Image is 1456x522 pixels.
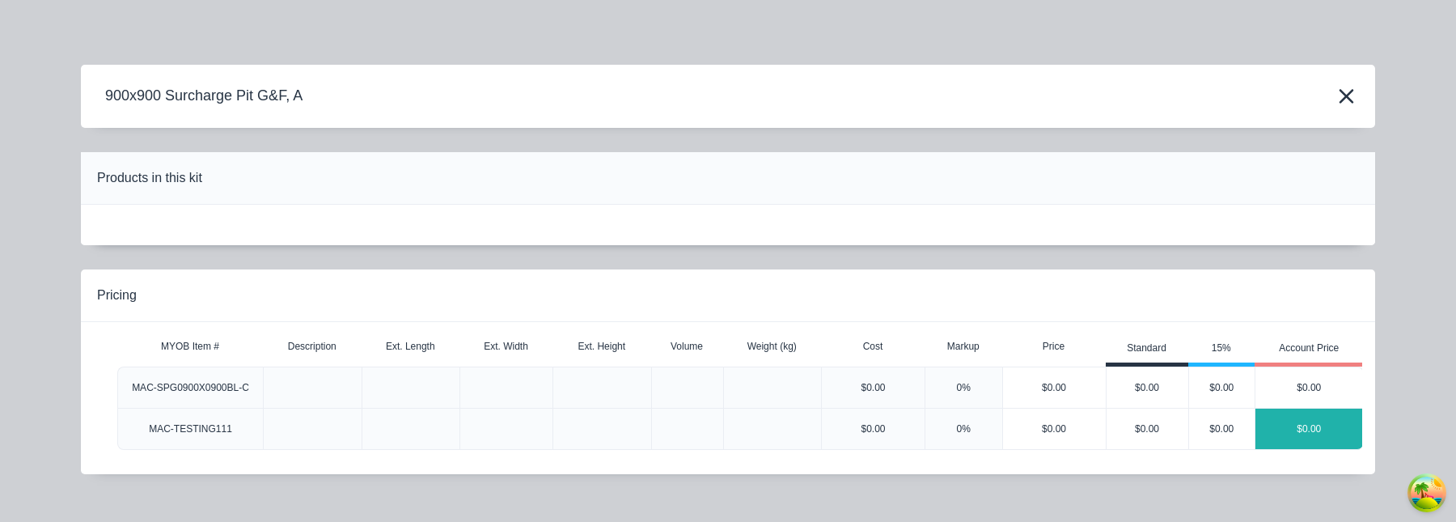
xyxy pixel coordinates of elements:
[81,81,303,112] h4: 900x900 Surcharge Pit G&F, A
[97,168,202,188] div: Products in this kit
[132,380,249,395] div: MAC-SPG0900X0900BL-C
[1107,367,1188,408] div: $0.00
[471,326,541,367] div: Ext. Width
[148,326,232,367] div: MYOB Item #
[821,330,925,363] div: Cost
[1107,409,1188,449] div: $0.00
[149,422,232,436] div: MAC-TESTING111
[925,408,1002,450] div: 0%
[821,408,925,450] div: $0.00
[275,326,349,367] div: Description
[1255,409,1363,449] div: $0.00
[658,326,716,367] div: Volume
[925,367,1002,408] div: 0%
[1411,477,1443,509] button: Open Tanstack query devtools
[734,326,810,367] div: Weight (kg)
[925,330,1002,363] div: Markup
[1189,409,1255,449] div: $0.00
[565,326,638,367] div: Ext. Height
[1255,367,1363,408] div: $0.00
[821,367,925,408] div: $0.00
[373,326,448,367] div: Ext. Length
[1003,409,1106,449] div: $0.00
[1002,330,1106,363] div: Price
[1127,341,1166,355] div: Standard
[1003,367,1106,408] div: $0.00
[1279,341,1339,355] div: Account Price
[1212,341,1231,355] div: 15%
[1189,367,1255,408] div: $0.00
[97,286,137,305] div: Pricing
